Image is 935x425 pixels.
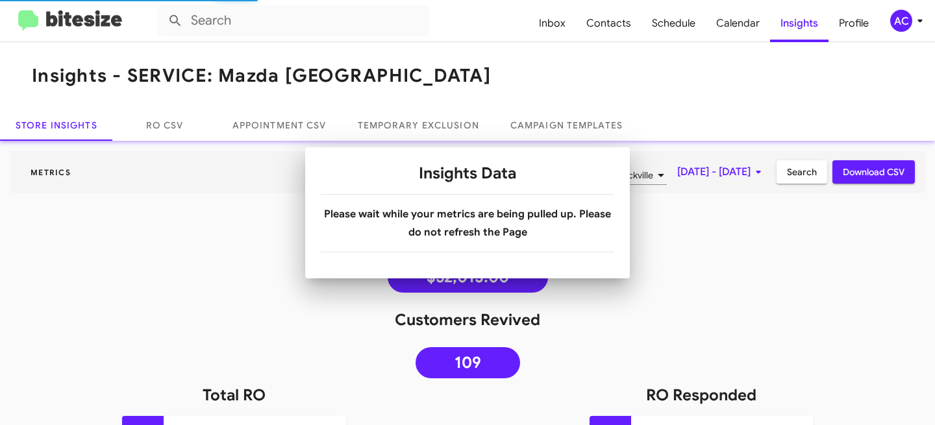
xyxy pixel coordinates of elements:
span: [DATE] - [DATE] [677,160,766,184]
h1: RO Responded [467,385,935,406]
span: Search [787,160,817,184]
span: Download CSV [843,160,904,184]
h1: Insights Data [321,163,614,184]
span: Inbox [529,5,576,42]
a: RO CSV [113,110,217,141]
span: 109 [455,356,481,369]
b: Please wait while your metrics are being pulled up. Please do not refresh the Page [324,208,611,239]
span: Calendar [706,5,770,42]
span: Profile [829,5,879,42]
a: Campaign Templates [495,110,638,141]
div: AC [890,10,912,32]
a: Temporary Exclusion [342,110,495,141]
span: Insights [770,5,829,42]
span: Schedule [642,5,706,42]
a: Appointment CSV [217,110,342,141]
input: Search [157,5,430,36]
span: $52,013.00 [427,271,509,284]
span: Contacts [576,5,642,42]
h1: Insights - SERVICE: Mazda [GEOGRAPHIC_DATA] [32,66,491,86]
span: Metrics [20,167,81,177]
